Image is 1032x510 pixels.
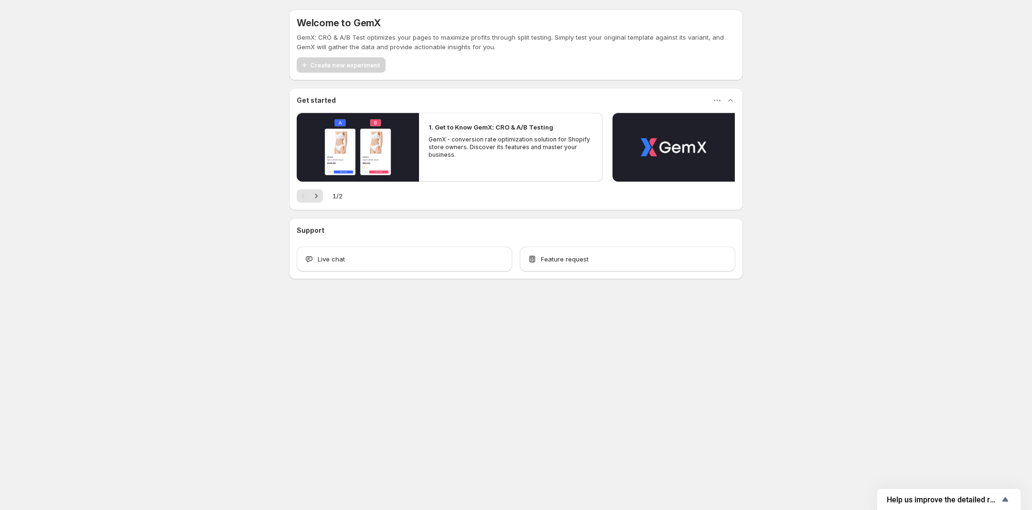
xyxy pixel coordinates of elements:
[310,189,323,203] button: Next
[887,494,1011,505] button: Show survey - Help us improve the detailed report for A/B campaigns
[297,17,381,29] h5: Welcome to GemX
[429,122,553,132] h2: 1. Get to Know GemX: CRO & A/B Testing
[333,191,343,201] span: 1 / 2
[297,226,324,235] h3: Support
[318,254,345,264] span: Live chat
[297,96,336,105] h3: Get started
[887,495,1000,504] span: Help us improve the detailed report for A/B campaigns
[541,254,589,264] span: Feature request
[613,113,735,182] button: Play video
[297,113,419,182] button: Play video
[429,136,593,159] p: GemX - conversion rate optimization solution for Shopify store owners. Discover its features and ...
[297,189,323,203] nav: Pagination
[297,33,735,52] p: GemX: CRO & A/B Test optimizes your pages to maximize profits through split testing. Simply test ...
